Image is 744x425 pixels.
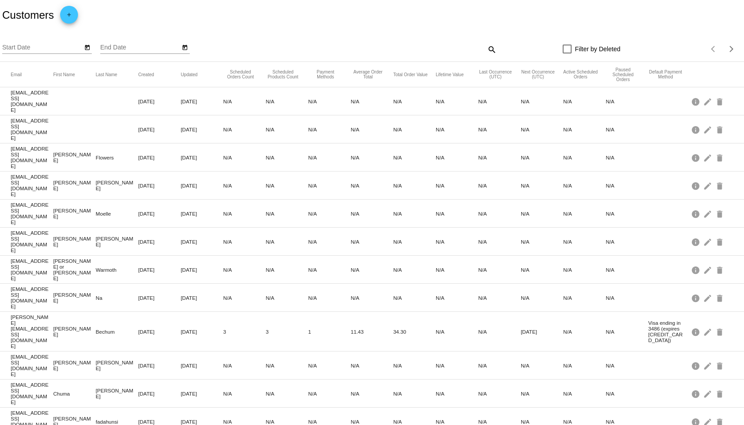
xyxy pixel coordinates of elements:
mat-cell: N/A [521,152,563,163]
mat-icon: info [691,263,702,277]
mat-cell: N/A [563,388,605,399]
mat-cell: N/A [223,152,266,163]
mat-cell: N/A [606,265,648,275]
mat-cell: N/A [308,388,351,399]
button: Change sorting for TotalScheduledOrdersCount [223,69,258,79]
mat-cell: N/A [266,293,308,303]
mat-cell: [EMAIL_ADDRESS][DOMAIN_NAME] [11,143,53,171]
mat-icon: edit [703,263,714,277]
mat-cell: N/A [308,293,351,303]
mat-cell: [EMAIL_ADDRESS][DOMAIN_NAME] [11,284,53,311]
mat-cell: N/A [308,208,351,219]
mat-icon: edit [703,179,714,192]
mat-cell: [DATE] [138,237,180,247]
mat-cell: N/A [393,265,436,275]
mat-cell: N/A [351,388,393,399]
mat-cell: [DATE] [138,293,180,303]
mat-cell: N/A [351,360,393,371]
mat-cell: N/A [606,152,648,163]
button: Change sorting for DefaultPaymentMethod [648,69,683,79]
mat-cell: [DATE] [138,388,180,399]
button: Change sorting for CreatedUtc [138,72,154,77]
mat-cell: [EMAIL_ADDRESS][DOMAIN_NAME] [11,115,53,143]
mat-cell: Visa ending in 3486 (expires [CREDIT_CARD_DATA]) [648,318,691,345]
mat-cell: N/A [606,388,648,399]
mat-cell: N/A [351,293,393,303]
mat-icon: edit [703,325,714,339]
button: Change sorting for ActiveScheduledOrdersCount [563,69,597,79]
button: Change sorting for PausedScheduledOrdersCount [606,67,640,82]
mat-icon: info [691,325,702,339]
mat-cell: N/A [351,265,393,275]
mat-cell: N/A [606,360,648,371]
mat-cell: [DATE] [181,293,223,303]
mat-icon: edit [703,151,714,164]
mat-cell: N/A [393,152,436,163]
button: Change sorting for TotalScheduledOrderValue [393,72,428,77]
mat-icon: delete [715,151,726,164]
mat-cell: N/A [563,293,605,303]
mat-cell: N/A [223,237,266,247]
mat-cell: N/A [606,327,648,337]
mat-cell: [PERSON_NAME] [96,385,138,401]
mat-cell: Warmoth [96,265,138,275]
mat-cell: N/A [308,96,351,106]
mat-cell: N/A [606,208,648,219]
mat-cell: N/A [521,237,563,247]
mat-cell: N/A [436,293,478,303]
mat-cell: N/A [521,180,563,191]
mat-cell: [DATE] [138,180,180,191]
mat-cell: N/A [223,388,266,399]
mat-cell: [EMAIL_ADDRESS][DOMAIN_NAME] [11,87,53,115]
mat-icon: delete [715,207,726,221]
mat-cell: N/A [308,152,351,163]
mat-cell: [DATE] [138,152,180,163]
mat-cell: N/A [266,388,308,399]
mat-cell: N/A [521,208,563,219]
mat-cell: [PERSON_NAME] [53,290,95,306]
mat-cell: N/A [478,265,520,275]
mat-cell: N/A [478,124,520,135]
mat-cell: N/A [351,208,393,219]
mat-cell: 1 [308,327,351,337]
mat-cell: N/A [606,96,648,106]
mat-cell: [PERSON_NAME] [53,233,95,249]
mat-cell: Flowers [96,152,138,163]
mat-cell: [DATE] [138,327,180,337]
mat-cell: N/A [563,327,605,337]
mat-icon: delete [715,94,726,108]
mat-cell: [EMAIL_ADDRESS][DOMAIN_NAME] [11,380,53,407]
mat-cell: N/A [478,237,520,247]
mat-cell: [PERSON_NAME][EMAIL_ADDRESS][DOMAIN_NAME] [11,312,53,351]
mat-cell: N/A [393,388,436,399]
mat-cell: N/A [266,124,308,135]
mat-cell: [PERSON_NAME] [53,205,95,221]
mat-cell: N/A [436,124,478,135]
mat-cell: N/A [351,180,393,191]
mat-cell: [DATE] [138,124,180,135]
mat-cell: [PERSON_NAME] [53,177,95,193]
mat-cell: [DATE] [521,327,563,337]
mat-cell: N/A [266,265,308,275]
mat-cell: N/A [436,265,478,275]
mat-cell: N/A [521,124,563,135]
mat-cell: [PERSON_NAME] [53,149,95,165]
mat-cell: N/A [223,208,266,219]
mat-cell: [DATE] [181,96,223,106]
mat-cell: [DATE] [138,208,180,219]
mat-cell: [DATE] [138,96,180,106]
mat-cell: [DATE] [181,124,223,135]
mat-cell: N/A [521,388,563,399]
mat-cell: [DATE] [181,360,223,371]
mat-cell: N/A [606,293,648,303]
mat-cell: [DATE] [181,180,223,191]
mat-cell: N/A [478,152,520,163]
mat-cell: [DATE] [181,208,223,219]
mat-icon: edit [703,387,714,400]
mat-icon: delete [715,235,726,249]
mat-cell: N/A [223,124,266,135]
button: Change sorting for LastName [96,72,117,77]
mat-cell: N/A [351,124,393,135]
mat-cell: Na [96,293,138,303]
mat-icon: delete [715,359,726,372]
